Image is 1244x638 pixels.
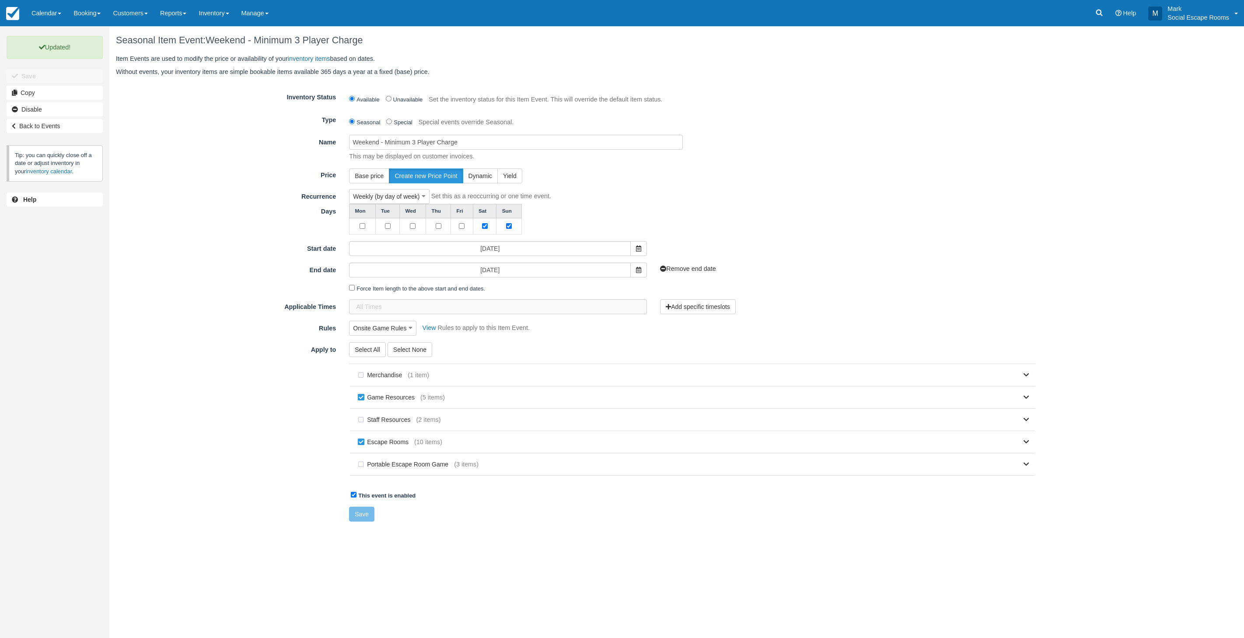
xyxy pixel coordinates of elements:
[349,168,389,183] button: Base price
[349,507,374,522] button: Save
[1148,7,1162,21] div: M
[414,438,442,447] span: (10 items)
[429,93,662,107] p: Set the inventory status for this Item Event. This will override the default item status.
[116,67,1036,77] p: Without events, your inventory items are simple bookable items available 365 days a year at a fix...
[109,342,342,354] label: Apply to
[393,96,423,103] label: Unavailable
[353,324,406,333] span: Onsite Game Rules
[476,208,489,214] label: Sat
[116,35,1036,46] h1: Seasonal Item Event:
[109,168,342,180] label: Price
[7,69,103,83] button: Save
[7,36,103,59] p: Updated!
[349,321,416,336] button: Onsite Game Rules
[1115,10,1122,16] i: Help
[356,435,414,449] label: Escape Rooms
[7,193,103,207] a: Help
[109,189,342,201] label: Recurrence
[7,86,103,100] a: Copy
[109,241,342,253] label: Start date
[419,116,514,130] p: Special events override Seasonal.
[394,119,412,126] label: Special
[353,192,419,201] span: Weekly (by day of week)
[342,152,1036,161] p: This may be displayed on customer invoices.
[288,55,330,62] a: inventory items
[353,208,368,214] label: Mon
[109,204,342,216] label: Days
[356,285,485,292] label: Force Item length to the above start and end dates.
[416,415,441,424] span: (2 items)
[454,460,479,469] span: (3 items)
[7,102,103,116] a: Disable
[378,208,392,214] label: Tue
[408,371,429,380] span: (1 item)
[109,321,342,333] label: Rules
[660,265,716,272] a: Remove end date
[356,96,379,103] label: Available
[503,172,517,179] span: Yield
[116,54,1036,63] p: Item Events are used to modify the price or availability of your based on dates.
[497,168,522,183] button: Yield
[438,323,530,333] p: Rules to apply to this Item Event.
[356,413,416,426] label: Staff Resources
[356,391,420,404] label: Game Resources
[388,342,432,357] button: Select None
[468,172,492,179] span: Dynamic
[500,208,514,214] label: Sun
[26,168,72,175] a: inventory calendar
[1167,13,1229,22] p: Social Escape Rooms
[7,119,103,133] a: Back to Events
[349,342,386,357] button: Select All
[109,135,342,147] label: Name
[454,208,466,214] label: Fri
[395,172,457,179] span: Create new Price Point
[463,168,498,183] button: Dynamic
[358,492,416,499] strong: This event is enabled
[418,324,436,331] a: View
[6,7,19,20] img: checkfront-main-nav-mini-logo.png
[206,35,363,46] span: Weekend - Minimum 3 Player Charge
[1167,4,1229,13] p: Mark
[403,208,419,214] label: Wed
[109,90,342,102] label: Inventory Status
[23,196,36,203] b: Help
[356,368,408,382] label: Merchandise
[109,263,342,275] label: End date
[1123,10,1136,17] span: Help
[349,189,429,204] button: Weekly (by day of week)
[355,172,384,179] span: Base price
[356,119,380,126] label: Seasonal
[109,299,342,312] label: Applicable Times
[356,458,454,471] label: Portable Escape Room Game
[7,145,103,182] p: Tip: you can quickly close off a date or adjust inventory in your .
[431,192,551,201] p: Set this as a reoccurring or one time event.
[389,168,463,183] button: Create new Price Point
[109,112,342,125] label: Type
[660,299,736,314] button: Add specific timeslots
[21,73,36,80] b: Save
[429,208,444,214] label: Thu
[420,393,445,402] span: (5 items)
